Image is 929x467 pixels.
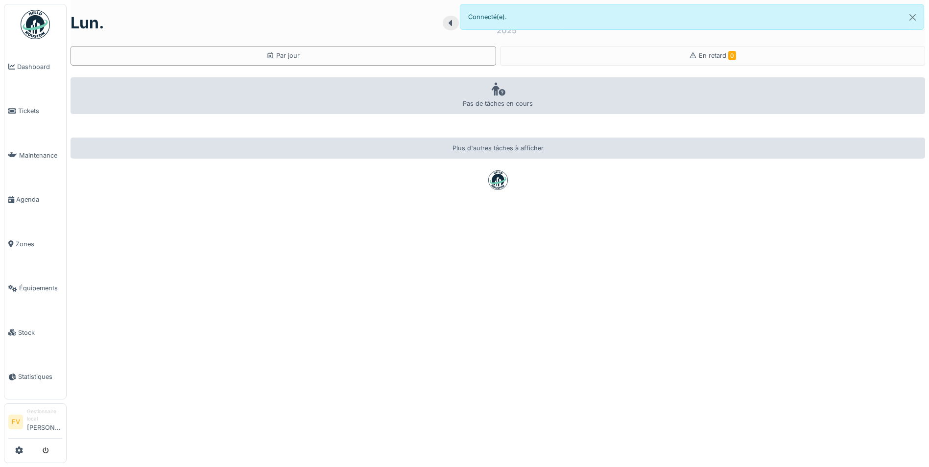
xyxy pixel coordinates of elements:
a: Maintenance [4,133,66,178]
span: Stock [18,328,62,337]
span: Tickets [18,106,62,116]
div: Par jour [266,51,300,60]
a: Zones [4,222,66,266]
span: 0 [728,51,736,60]
a: Stock [4,310,66,355]
h1: lun. [71,14,104,32]
img: badge-BVDL4wpA.svg [488,170,508,190]
span: Équipements [19,283,62,293]
li: [PERSON_NAME] [27,408,62,436]
div: Connecté(e). [460,4,925,30]
a: Tickets [4,89,66,134]
a: Équipements [4,266,66,311]
span: Statistiques [18,372,62,381]
a: FV Gestionnaire local[PERSON_NAME] [8,408,62,439]
a: Dashboard [4,45,66,89]
div: Pas de tâches en cours [71,77,925,114]
span: Maintenance [19,151,62,160]
span: Zones [16,239,62,249]
span: Agenda [16,195,62,204]
div: Plus d'autres tâches à afficher [71,138,925,159]
div: 2025 [497,24,517,36]
button: Close [902,4,924,30]
a: Agenda [4,178,66,222]
img: Badge_color-CXgf-gQk.svg [21,10,50,39]
li: FV [8,415,23,429]
span: En retard [699,52,736,59]
span: Dashboard [17,62,62,71]
div: Gestionnaire local [27,408,62,423]
a: Statistiques [4,355,66,399]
